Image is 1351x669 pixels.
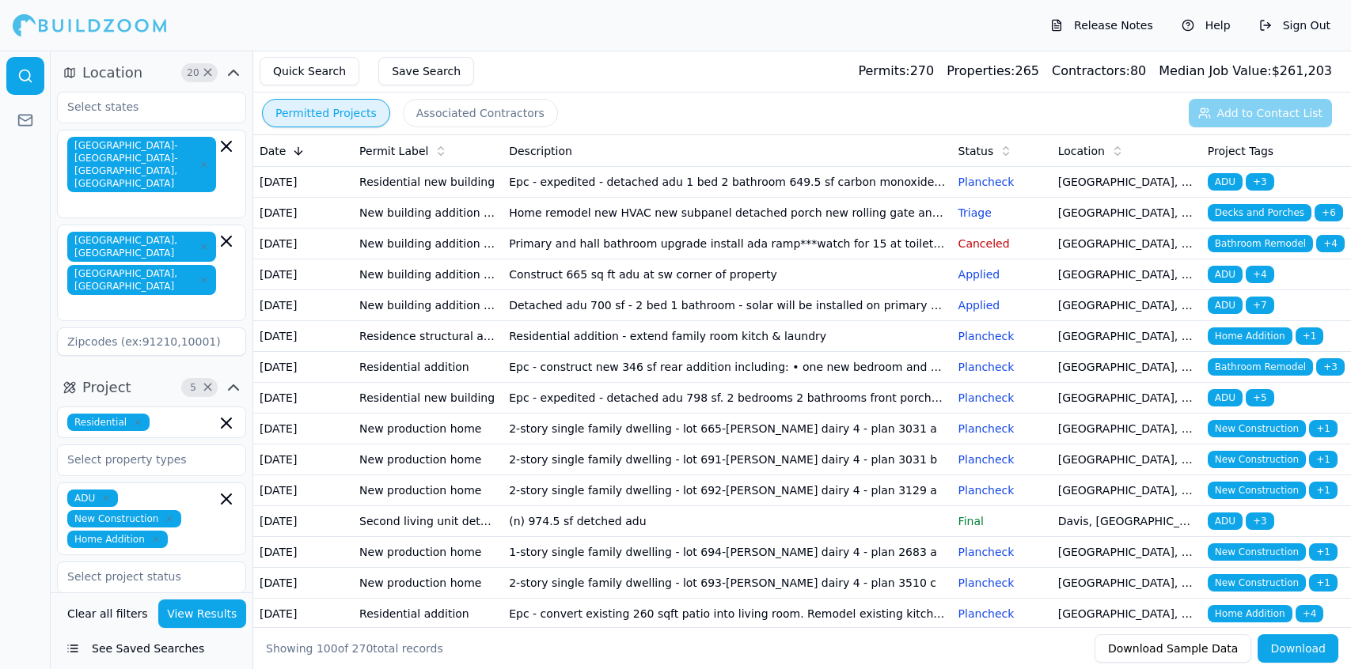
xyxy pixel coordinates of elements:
[958,266,1046,282] p: Applied
[1208,358,1313,376] span: Bathroom Remodel
[63,599,152,628] button: Clear all filters
[1052,290,1201,321] td: [GEOGRAPHIC_DATA], [GEOGRAPHIC_DATA]
[509,143,572,159] span: Description
[1052,229,1201,259] td: [GEOGRAPHIC_DATA], [GEOGRAPHIC_DATA]
[503,198,951,229] td: Home remodel new HVAC new subpanel detached porch new rolling gate and man door concrete work ***...
[1208,204,1311,221] span: Decks and Porches
[1159,62,1332,81] div: $ 261,203
[1208,297,1243,314] span: ADU
[1315,204,1343,221] span: + 6
[1174,13,1239,38] button: Help
[67,414,150,431] span: Residential
[1052,506,1201,537] td: Davis, [GEOGRAPHIC_DATA]
[958,297,1046,313] p: Applied
[503,475,951,506] td: 2-story single family dwelling - lot 692-[PERSON_NAME] dairy 4 - plan 3129 a
[57,327,246,356] input: Zipcodes (ex:91210,10001)
[1052,537,1201,568] td: [GEOGRAPHIC_DATA], [GEOGRAPHIC_DATA]
[185,380,201,395] span: 5
[503,537,951,568] td: 1-story single family dwelling - lot 694-[PERSON_NAME] dairy 4 - plan 2683 a
[1042,13,1161,38] button: Release Notes
[958,513,1046,529] p: Final
[158,599,247,628] button: View Results
[958,482,1046,498] p: Plancheck
[353,290,503,321] td: New building addition adu (not a garage conversion) deck patio cover garage barn ground mount solar
[1208,327,1292,345] span: Home Addition
[253,259,353,290] td: [DATE]
[253,506,353,537] td: [DATE]
[353,198,503,229] td: New building addition adu (not a garage conversion) deck patio cover garage barn ground mount solar
[1052,259,1201,290] td: [GEOGRAPHIC_DATA], [GEOGRAPHIC_DATA]
[1208,420,1306,437] span: New Construction
[503,599,951,629] td: Epc - convert existing 260 sqft patio into living room. Remodel existing kitchen. Relocate master...
[1052,62,1146,81] div: 80
[1208,143,1273,159] span: Project Tags
[359,143,428,159] span: Permit Label
[958,328,1046,344] p: Plancheck
[958,606,1046,622] p: Plancheck
[858,62,934,81] div: 270
[1246,512,1274,530] span: + 3
[58,562,226,591] input: Select project status
[67,137,216,192] span: [GEOGRAPHIC_DATA]-[GEOGRAPHIC_DATA]-[GEOGRAPHIC_DATA], [GEOGRAPHIC_DATA]
[503,290,951,321] td: Detached adu 700 sf - 2 bed 1 bathroom - solar will be installed on primary dwelling
[260,57,359,85] button: Quick Search
[353,321,503,352] td: Residence structural addition or remodel
[1208,451,1306,468] span: New Construction
[958,421,1046,437] p: Plancheck
[260,143,286,159] span: Date
[1052,568,1201,599] td: [GEOGRAPHIC_DATA], [GEOGRAPHIC_DATA]
[1058,143,1105,159] span: Location
[353,383,503,414] td: Residential new building
[253,537,353,568] td: [DATE]
[958,143,994,159] span: Status
[1052,167,1201,198] td: [GEOGRAPHIC_DATA], [GEOGRAPHIC_DATA]
[958,390,1046,406] p: Plancheck
[1052,383,1201,414] td: [GEOGRAPHIC_DATA], [GEOGRAPHIC_DATA]
[353,568,503,599] td: New production home
[202,69,214,77] span: Clear Location filters
[503,229,951,259] td: Primary and hall bathroom upgrade install ada ramp***watch for 15 at toilet***
[403,99,558,127] button: Associated Contractors
[253,599,353,629] td: [DATE]
[503,321,951,352] td: Residential addition - extend family room kitch & laundry
[958,174,1046,190] p: Plancheck
[947,62,1039,81] div: 265
[1208,173,1243,191] span: ADU
[1208,266,1243,283] span: ADU
[353,475,503,506] td: New production home
[185,65,201,81] span: 20
[503,259,951,290] td: Construct 665 sq ft adu at sw corner of property
[503,568,951,599] td: 2-story single family dwelling - lot 693-[PERSON_NAME] dairy 4 - plan 3510 c
[1309,420,1338,437] span: + 1
[67,232,216,262] span: [GEOGRAPHIC_DATA], [GEOGRAPHIC_DATA]
[262,99,390,127] button: Permitted Projects
[253,444,353,475] td: [DATE]
[1246,389,1274,406] span: + 5
[1052,475,1201,506] td: [GEOGRAPHIC_DATA], [GEOGRAPHIC_DATA]
[1052,444,1201,475] td: [GEOGRAPHIC_DATA], [GEOGRAPHIC_DATA]
[82,376,131,399] span: Project
[503,167,951,198] td: Epc - expedited - detached adu 1 bed 2 bathroom 649.5 sf carbon monoxide & smoke alarms required....
[1052,599,1201,629] td: [GEOGRAPHIC_DATA], [GEOGRAPHIC_DATA]
[1208,235,1313,252] span: Bathroom Remodel
[353,259,503,290] td: New building addition adu (not a garage conversion) deck patio cover garage barn ground mount solar
[353,444,503,475] td: New production home
[353,599,503,629] td: Residential addition
[353,506,503,537] td: Second living unit detached
[1246,173,1274,191] span: + 3
[266,641,443,656] div: Showing of total records
[503,414,951,444] td: 2-story single family dwelling - lot 665-[PERSON_NAME] dairy 4 - plan 3031 a
[1246,297,1274,314] span: + 7
[253,290,353,321] td: [DATE]
[202,384,214,391] span: Clear Project filters
[253,352,353,383] td: [DATE]
[353,167,503,198] td: Residential new building
[67,265,216,295] span: [GEOGRAPHIC_DATA], [GEOGRAPHIC_DATA]
[1316,358,1345,376] span: + 3
[57,60,246,85] button: Location20Clear Location filters
[947,63,1015,78] span: Properties:
[958,452,1046,467] p: Plancheck
[1208,512,1243,530] span: ADU
[353,414,503,444] td: New production home
[1208,389,1243,406] span: ADU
